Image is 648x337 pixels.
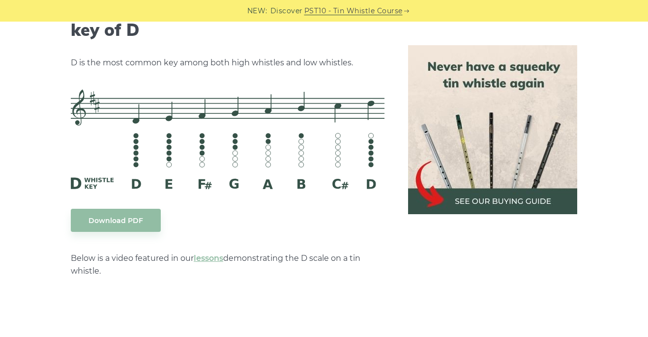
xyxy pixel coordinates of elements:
img: tin whistle buying guide [408,45,577,214]
a: Download PDF [71,209,161,232]
a: lessons [194,253,223,263]
p: Below is a video featured in our demonstrating the D scale on a tin whistle. [71,252,384,278]
span: NEW: [247,5,267,17]
img: D Whistle Fingering Chart And Notes [71,89,384,189]
a: PST10 - Tin Whistle Course [304,5,403,17]
p: D is the most common key among both high whistles and low whistles. [71,56,384,69]
span: Discover [270,5,303,17]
